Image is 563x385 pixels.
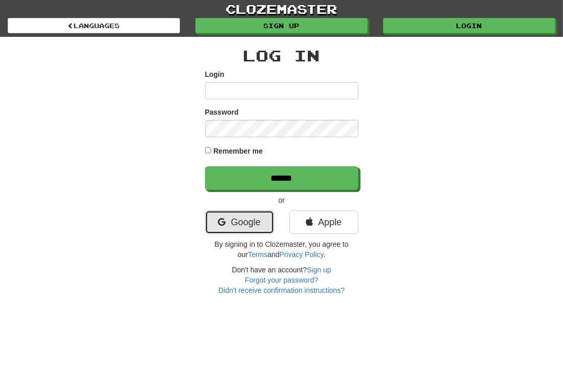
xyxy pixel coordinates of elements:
a: Terms [248,250,267,259]
a: Languages [8,18,180,33]
p: or [205,195,358,205]
label: Password [205,107,239,117]
a: Google [205,210,274,234]
label: Login [205,69,224,79]
p: By signing in to Clozemaster, you agree to our and . [205,239,358,260]
a: Apple [289,210,358,234]
a: Sign up [307,266,331,274]
a: Privacy Policy [279,250,323,259]
a: Didn't receive confirmation instructions? [218,286,345,294]
label: Remember me [213,146,263,156]
a: Login [383,18,555,33]
h2: Log In [205,47,358,64]
a: Sign up [195,18,368,33]
div: Don't have an account? [205,265,358,295]
a: Forgot your password? [245,276,318,284]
